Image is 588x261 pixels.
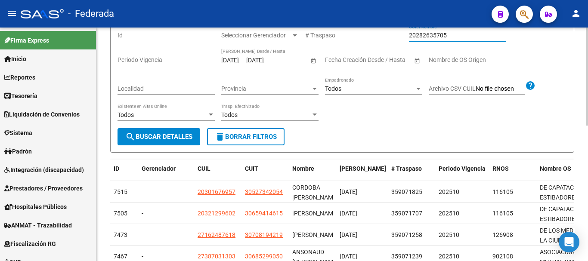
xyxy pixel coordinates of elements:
span: Provincia [221,85,311,92]
span: Liquidación de Convenios [4,110,80,119]
span: - Federada [68,4,114,23]
datatable-header-cell: # Traspaso [388,160,435,188]
span: - [142,210,143,217]
span: 202510 [439,231,459,238]
span: Todos [221,111,238,118]
mat-icon: delete [215,132,225,142]
button: Borrar Filtros [207,128,285,145]
span: 30708194219 [245,231,283,238]
span: DE CAPATACES ESTIBADORES PORTUARIOS [540,184,581,211]
span: Seleccionar Gerenciador [221,32,291,39]
span: 116105 [492,210,513,217]
input: Fecha fin [246,56,288,64]
span: Inicio [4,54,26,64]
span: Borrar Filtros [215,133,277,141]
span: DE CAPATACES ESTIBADORES PORTUARIOS [540,206,581,232]
span: Integración (discapacidad) [4,165,84,175]
span: 20321299602 [198,210,235,217]
input: Fecha fin [364,56,406,64]
span: - [142,188,143,195]
datatable-header-cell: Periodo Vigencia [435,160,489,188]
datatable-header-cell: Nombre [289,160,336,188]
span: Sistema [4,128,32,138]
span: 359071707 [391,210,422,217]
span: [PERSON_NAME] [340,165,386,172]
datatable-header-cell: ID [110,160,138,188]
span: Fiscalización RG [4,239,56,249]
datatable-header-cell: RNOS [489,160,536,188]
span: Nombre OS [540,165,571,172]
span: Reportes [4,73,35,82]
span: 7467 [114,253,127,260]
span: 359071825 [391,188,422,195]
span: Gerenciador [142,165,176,172]
span: 202510 [439,210,459,217]
datatable-header-cell: Gerenciador [138,160,194,188]
span: 902108 [492,253,513,260]
button: Buscar Detalles [118,128,200,145]
span: 202510 [439,253,459,260]
span: Tesorería [4,91,37,101]
div: [DATE] [340,187,384,197]
span: – [241,56,244,64]
span: 359071239 [391,253,422,260]
mat-icon: person [571,8,581,18]
span: - [142,231,143,238]
span: Padrón [4,147,32,156]
datatable-header-cell: CUIT [241,160,289,188]
datatable-header-cell: Fecha Traspaso [336,160,388,188]
span: 7505 [114,210,127,217]
span: 30527342054 [245,188,283,195]
span: Firma Express [4,36,49,45]
button: Open calendar [412,56,421,65]
span: 27387031303 [198,253,235,260]
span: 126908 [492,231,513,238]
div: [DATE] [340,230,384,240]
input: Archivo CSV CUIL [476,85,525,93]
mat-icon: search [125,132,136,142]
span: Prestadores / Proveedores [4,184,83,193]
span: 116105 [492,188,513,195]
span: CUIT [245,165,258,172]
datatable-header-cell: CUIL [194,160,241,188]
span: 7515 [114,188,127,195]
mat-icon: menu [7,8,17,18]
span: 30659414615 [245,210,283,217]
input: Fecha inicio [221,56,239,64]
span: Nombre [292,165,314,172]
span: 20301676957 [198,188,235,195]
button: Open calendar [309,56,318,65]
span: Periodo Vigencia [439,165,486,172]
span: - [142,253,143,260]
mat-icon: help [525,80,535,91]
span: 202510 [439,188,459,195]
span: Archivo CSV CUIL [429,85,476,92]
span: # Traspaso [391,165,422,172]
div: Open Intercom Messenger [559,232,579,252]
span: RNOS [492,165,509,172]
span: CUIL [198,165,210,172]
span: Hospitales Públicos [4,202,67,212]
span: Todos [325,85,341,92]
span: 30685299050 [245,253,283,260]
span: 27162487618 [198,231,235,238]
span: CORDOBA [PERSON_NAME] [292,184,338,201]
span: Todos [118,111,134,118]
span: ID [114,165,119,172]
span: ANMAT - Trazabilidad [4,221,72,230]
span: [PERSON_NAME] [292,231,338,238]
span: Buscar Detalles [125,133,192,141]
span: 359071258 [391,231,422,238]
div: [DATE] [340,209,384,218]
span: [PERSON_NAME] [292,210,338,217]
span: 7473 [114,231,127,238]
input: Fecha inicio [325,56,356,64]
